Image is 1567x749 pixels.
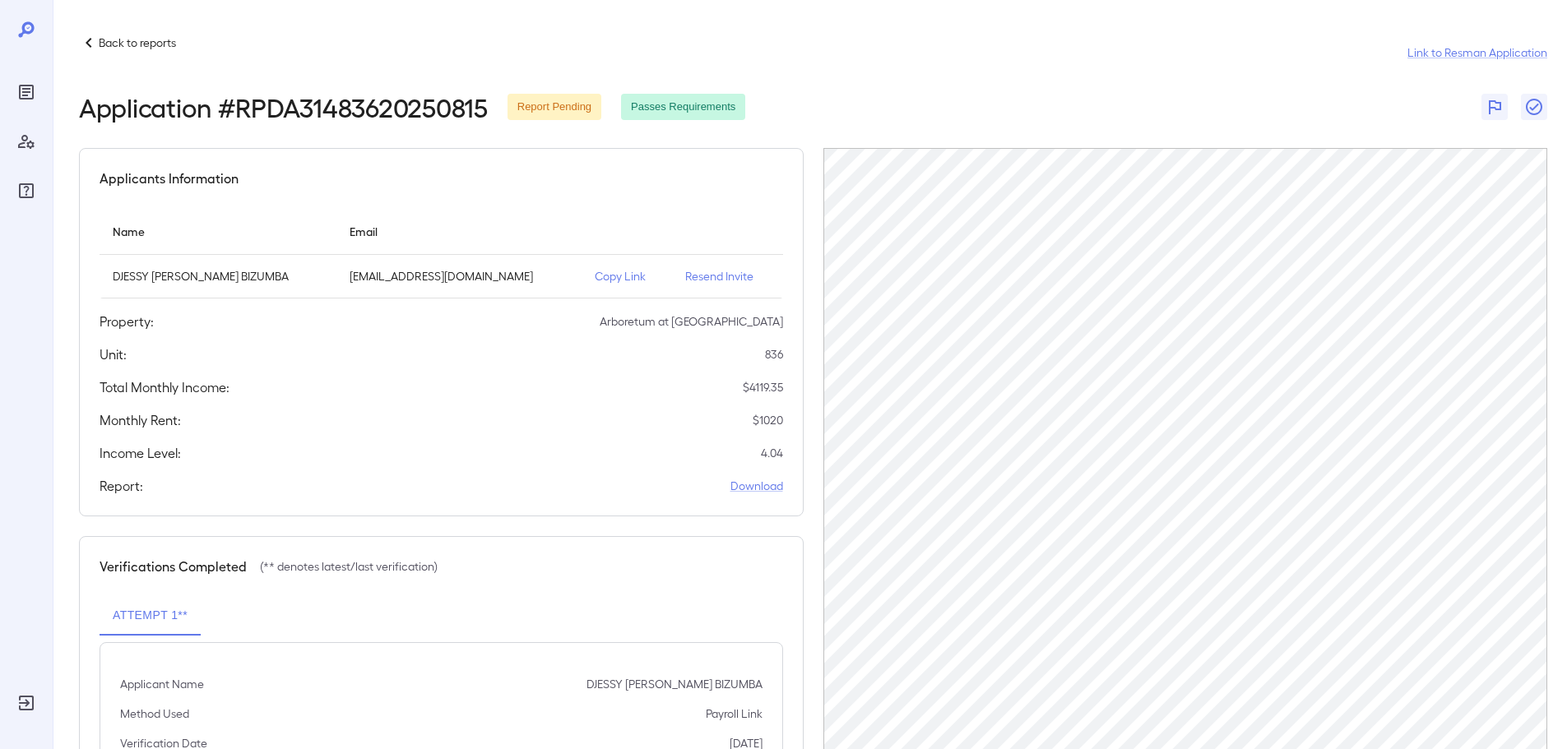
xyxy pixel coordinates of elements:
p: Resend Invite [685,268,770,284]
button: Flag Report [1481,94,1508,120]
p: Copy Link [595,268,659,284]
p: Back to reports [99,35,176,51]
th: Name [100,208,336,255]
h5: Property: [100,312,154,331]
p: Arboretum at [GEOGRAPHIC_DATA] [600,313,783,330]
div: Manage Users [13,128,39,155]
div: Log Out [13,690,39,716]
p: 836 [765,346,783,363]
span: Passes Requirements [621,99,745,115]
p: $ 1020 [753,412,783,428]
h5: Total Monthly Income: [100,377,229,397]
button: Close Report [1521,94,1547,120]
p: Applicant Name [120,676,204,692]
p: 4.04 [761,445,783,461]
th: Email [336,208,582,255]
button: Attempt 1** [100,596,201,636]
a: Link to Resman Application [1407,44,1547,61]
p: DJESSY [PERSON_NAME] BIZUMBA [113,268,323,284]
p: $ 4119.35 [743,379,783,395]
h2: Application # RPDA31483620250815 [79,92,488,122]
span: Report Pending [508,99,601,115]
a: Download [730,478,783,494]
p: [EMAIL_ADDRESS][DOMAIN_NAME] [350,268,568,284]
h5: Applicants Information [100,169,239,188]
p: DJESSY [PERSON_NAME] BIZUMBA [586,676,763,692]
p: Method Used [120,705,189,722]
p: Payroll Link [706,705,763,722]
h5: Monthly Rent: [100,410,181,430]
p: (** denotes latest/last verification) [260,558,438,575]
h5: Unit: [100,344,127,364]
table: simple table [100,208,783,298]
h5: Report: [100,476,143,496]
div: Reports [13,79,39,105]
h5: Verifications Completed [100,557,247,576]
div: FAQ [13,178,39,204]
h5: Income Level: [100,443,181,463]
